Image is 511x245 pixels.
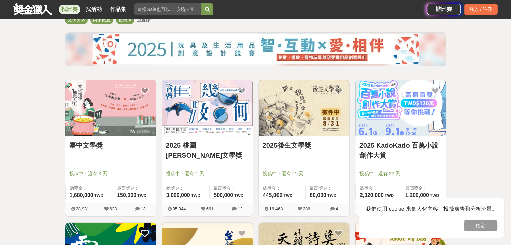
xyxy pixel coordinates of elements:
[385,193,394,198] span: TWD
[94,193,103,198] span: TWD
[405,192,429,198] span: 1,200,000
[214,185,248,192] span: 最高獎金：
[359,170,442,177] span: 投稿中：還有 22 天
[360,185,397,192] span: 總獎金：
[464,4,498,15] div: 登入 / 註冊
[65,80,156,136] img: Cover Image
[464,220,497,231] button: 確定
[263,140,345,150] a: 2025後生文學獎
[263,192,283,198] span: 445,000
[206,206,214,211] span: 661
[214,192,233,198] span: 500,000
[427,4,461,15] a: 辦比賽
[191,193,200,198] span: TWD
[93,34,419,64] img: 0b2d4a73-1f60-4eea-aee9-81a5fd7858a2.jpg
[162,80,253,136] img: Cover Image
[405,185,442,192] span: 最高獎金：
[134,3,201,15] input: 這樣Sale也可以： 安聯人壽創意銷售法募集
[430,193,439,198] span: TWD
[355,80,446,136] img: Cover Image
[69,170,152,177] span: 投稿中：還有 3 天
[137,193,146,198] span: TWD
[76,206,89,211] span: 38,931
[93,17,111,22] span: 尚未截止
[173,206,186,211] span: 35,344
[360,192,384,198] span: 2,320,000
[110,206,117,211] span: 623
[327,193,336,198] span: TWD
[310,185,345,192] span: 最高獎金：
[83,5,104,14] a: 找活動
[283,193,292,198] span: TWD
[303,206,310,211] span: 286
[70,192,93,198] span: 1,680,000
[263,170,345,177] span: 投稿中：還有 21 天
[166,192,190,198] span: 3,000,000
[269,206,283,211] span: 16,468
[310,192,326,198] span: 80,000
[366,206,497,212] span: 我們使用 cookie 來個人化內容、投放廣告和分析流量。
[263,185,301,192] span: 總獎金：
[68,17,81,22] span: 文學獎
[234,193,243,198] span: TWD
[117,192,136,198] span: 150,000
[259,80,349,136] img: Cover Image
[107,5,129,14] a: 作品集
[137,17,155,22] span: 重置條件
[70,185,109,192] span: 總獎金：
[166,170,249,177] span: 投稿中：還有 1 天
[166,185,206,192] span: 總獎金：
[141,206,145,211] span: 13
[166,140,249,160] a: 2025 桃園[PERSON_NAME]文學獎
[336,206,338,211] span: 4
[59,5,80,14] a: 找比賽
[69,140,152,150] a: 臺中文學獎
[117,185,152,192] span: 最高獎金：
[119,17,127,22] span: 台灣
[359,140,442,160] a: 2025 KadoKado 百萬小說創作大賞
[238,206,242,211] span: 12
